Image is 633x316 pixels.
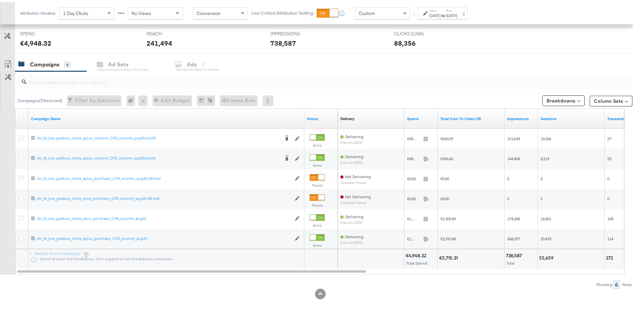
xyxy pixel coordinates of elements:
[607,174,609,179] span: 0
[197,8,221,14] span: Conversion
[310,141,325,145] label: Active
[251,8,314,14] label: Use Unified Attribution Setting:
[407,114,435,119] a: The total amount spent to date.
[440,134,453,139] span: €560.29
[407,214,421,219] span: €1,996.44
[541,114,602,119] a: Sessions - GA Sessions - The total number of sessions
[345,172,371,177] span: Not Delivering
[359,8,375,14] span: Custom
[20,9,56,14] div: Attribution Window:
[345,132,363,137] span: Delivering
[440,234,456,239] span: €2,292.48
[37,214,291,219] div: de_tk_low_paidsoc_meta_conv_purchase_CPA_ecomm_aug25
[20,36,51,46] div: €4,948.32
[310,241,325,246] label: Active
[542,93,585,104] button: Breakdowns
[146,29,197,35] span: REACH
[340,199,371,203] sub: Campaign Paused
[345,232,363,237] span: Delivering
[340,114,354,119] a: Reflects the ability of your Ad Campaign to achieve delivery based on ad states, schedule and bud...
[407,134,421,139] span: €485.10
[126,93,138,104] div: 0
[37,153,280,160] a: de_tk_low_paidsoc_meta_aplus_content_CPS_ecomm_sep25-testA
[406,259,427,264] span: Total Spend
[407,194,421,199] span: €0.00
[507,174,509,179] span: 0
[506,259,515,264] span: Total
[607,214,613,219] span: 108
[607,234,613,239] span: 114
[340,179,371,183] sub: Campaign Paused
[429,7,440,11] label: Start:
[507,134,520,139] span: 151,634
[539,253,556,259] div: 55,659
[307,114,335,119] a: Shows the current state of your Ad Campaign.
[596,280,613,285] div: Showing:
[507,234,520,239] span: 268,337
[613,278,620,287] div: 6
[64,60,70,66] div: 6
[37,234,291,240] a: de_tk_low_paidsoc_meta_aplus_purchase_CPA_ecomm_aug25
[394,36,416,46] div: 88,356
[440,11,446,16] strong: to
[606,253,615,259] div: 272
[270,29,320,35] span: IMPRESSIONS
[37,214,291,220] a: de_tk_low_paidsoc_meta_conv_purchase_CPA_ecomm_aug25
[26,71,576,84] input: Search Campaigns by Name, ID or Objective
[607,154,611,159] span: 23
[440,174,449,179] span: €0.00
[607,134,611,139] span: 27
[440,114,502,119] a: Total Cost To Client DE
[506,251,524,257] div: 738,587
[406,251,428,257] div: €4,948.32
[270,36,296,46] div: 738,587
[541,174,543,179] span: 0
[507,114,535,119] a: The number of times your ad was served. On mobile apps an ad is counted as served the first time ...
[429,11,440,16] div: [DATE]
[20,29,70,35] span: SPEND
[440,194,449,199] span: €0.00
[440,154,453,159] span: €556.65
[407,154,421,159] span: €481.95
[541,234,551,239] span: 20,433
[37,133,280,139] div: de_tk_low_paidsoc_meta_aplus_content_CPS_ecomm_sep25-testB
[407,234,421,239] span: €1,984.83
[340,159,363,163] sub: ends on [DATE]
[541,194,543,199] span: 0
[394,29,444,35] span: CLICKS (LINK)
[507,214,520,219] span: 174,208
[345,192,371,197] span: Not Delivering
[590,94,632,104] button: Column Sets
[31,114,302,119] a: Your campaign name.
[541,214,551,219] span: 16,801
[340,114,354,119] div: Delivery
[146,36,172,46] div: 241,494
[37,133,280,140] a: de_tk_low_paidsoc_meta_aplus_content_CPS_ecomm_sep25-testB
[407,174,421,179] span: €0.00
[446,7,457,11] label: End:
[37,174,291,180] a: de_tk_low_paidsoc_meta_aplus_purchase_CPA_ecomm_aug25 AB test
[507,154,520,159] span: 144,408
[310,201,325,206] label: Paused
[411,11,417,14] span: ↑
[37,153,280,159] div: de_tk_low_paidsoc_meta_aplus_content_CPS_ecomm_sep25-testA
[340,139,363,142] sub: ends on [DATE]
[439,253,460,259] div: €5,715.31
[131,8,151,14] span: No Views
[37,234,291,239] div: de_tk_low_paidsoc_meta_aplus_purchase_CPA_ecomm_aug25
[37,194,291,200] a: de_tk_low_paidsoc_meta_conv_purchase_CPA_ecomm_aug25 AB test
[507,194,509,199] span: 0
[541,154,549,159] span: 8,219
[345,152,363,157] span: Delivering
[340,239,363,243] sub: ends on [DATE]
[541,134,551,139] span: 10,206
[340,219,363,223] sub: ends on [DATE]
[440,214,456,219] span: €2,305.89
[310,161,325,166] label: Active
[446,11,457,16] div: [DATE]
[63,8,88,14] span: 1 Day Clicks
[622,280,632,285] div: Rows
[310,221,325,226] label: Active
[607,194,609,199] span: 0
